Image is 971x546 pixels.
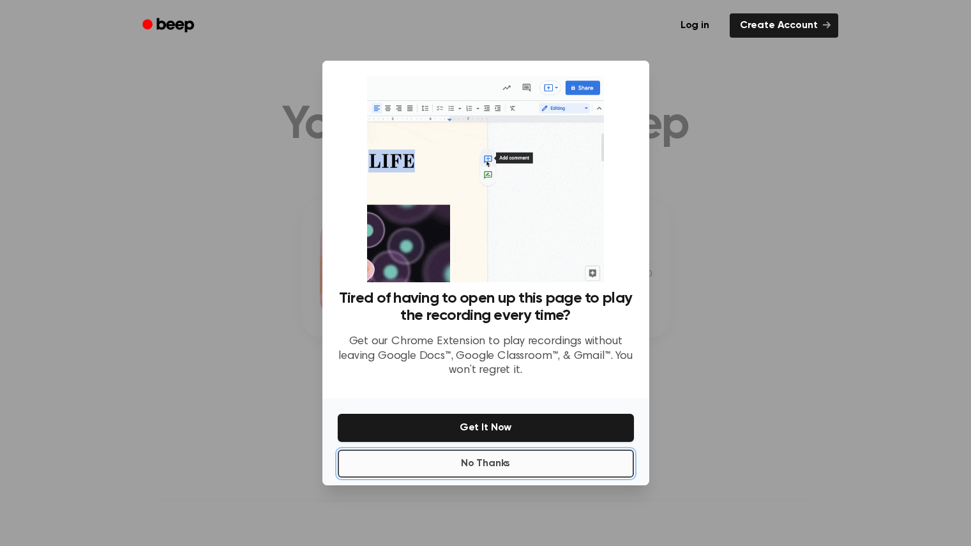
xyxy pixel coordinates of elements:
[338,290,634,324] h3: Tired of having to open up this page to play the recording every time?
[338,335,634,378] p: Get our Chrome Extension to play recordings without leaving Google Docs™, Google Classroom™, & Gm...
[133,13,206,38] a: Beep
[668,11,722,40] a: Log in
[338,414,634,442] button: Get It Now
[338,450,634,478] button: No Thanks
[367,76,604,282] img: Beep extension in action
[730,13,838,38] a: Create Account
